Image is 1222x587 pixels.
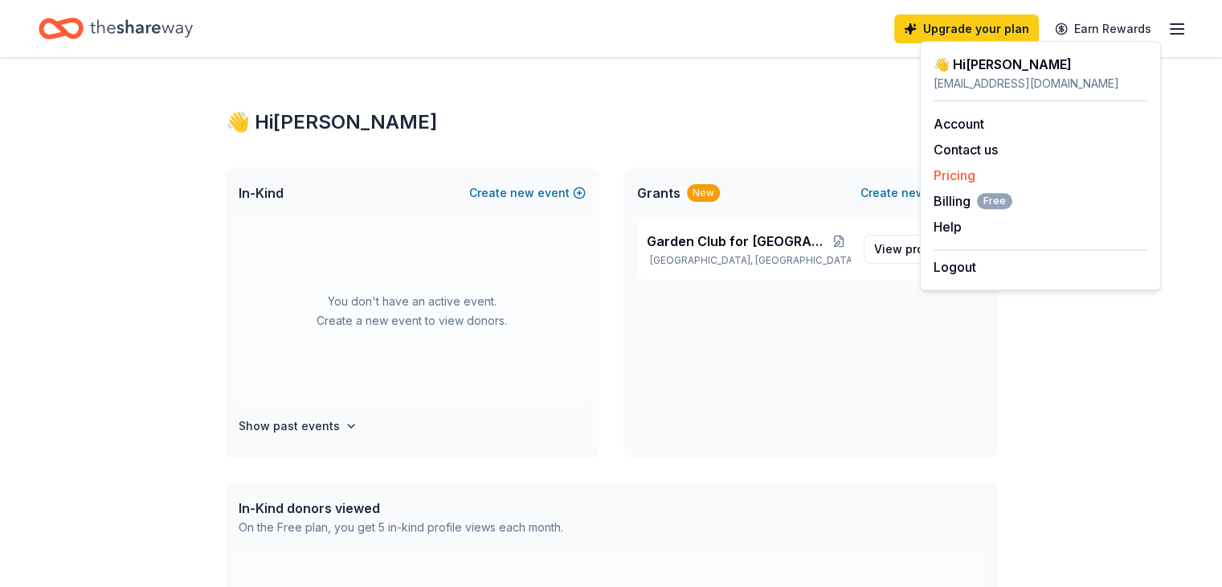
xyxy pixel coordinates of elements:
[239,417,358,436] button: Show past events
[934,74,1147,93] div: [EMAIL_ADDRESS][DOMAIN_NAME]
[1045,14,1161,43] a: Earn Rewards
[934,257,976,277] button: Logout
[934,167,975,183] a: Pricing
[647,254,851,267] p: [GEOGRAPHIC_DATA], [GEOGRAPHIC_DATA]
[894,14,1039,43] a: Upgrade your plan
[39,10,193,47] a: Home
[934,140,998,159] button: Contact us
[934,191,1012,211] span: Billing
[934,55,1147,74] div: 👋 Hi [PERSON_NAME]
[977,193,1012,209] span: Free
[637,183,680,203] span: Grants
[239,219,586,404] div: You don't have an active event. Create a new event to view donors.
[934,191,1012,211] button: BillingFree
[510,183,534,203] span: new
[901,183,926,203] span: new
[934,116,984,132] a: Account
[905,242,945,256] span: project
[239,417,340,436] h4: Show past events
[239,183,284,203] span: In-Kind
[239,518,563,537] div: On the Free plan, you get 5 in-kind profile views each month.
[864,235,975,264] a: View project
[874,240,945,259] span: View
[647,232,827,251] span: Garden Club for [GEOGRAPHIC_DATA]
[239,499,563,518] div: In-Kind donors viewed
[860,183,984,203] button: Createnewproject
[226,109,997,135] div: 👋 Hi [PERSON_NAME]
[934,217,962,236] button: Help
[469,183,586,203] button: Createnewevent
[687,184,720,202] div: New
